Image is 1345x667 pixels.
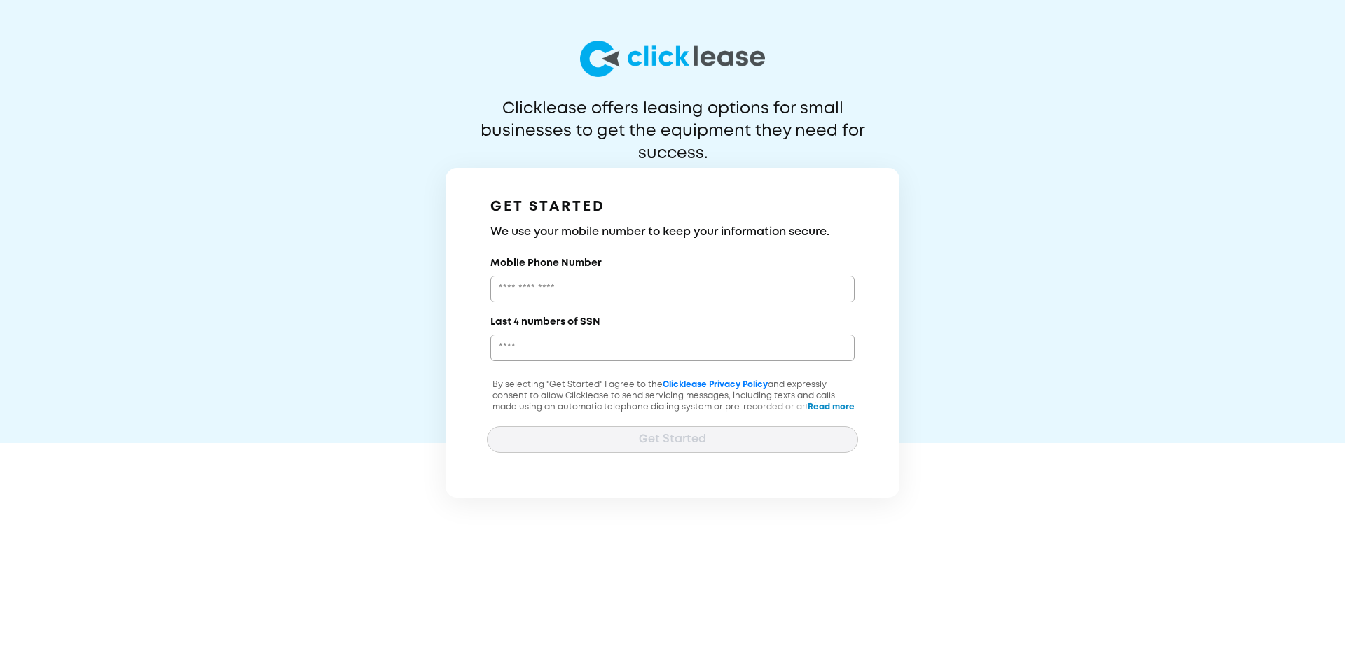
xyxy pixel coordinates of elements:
a: Clicklease Privacy Policy [663,381,768,388]
p: Clicklease offers leasing options for small businesses to get the equipment they need for success. [446,98,899,143]
img: logo-larg [580,41,765,77]
p: By selecting "Get Started" I agree to the and expressly consent to allow Clicklease to send servi... [487,379,858,447]
label: Last 4 numbers of SSN [490,315,600,329]
h1: GET STARTED [490,196,855,218]
button: Get Started [487,426,858,453]
label: Mobile Phone Number [490,256,602,270]
h3: We use your mobile number to keep your information secure. [490,224,855,241]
